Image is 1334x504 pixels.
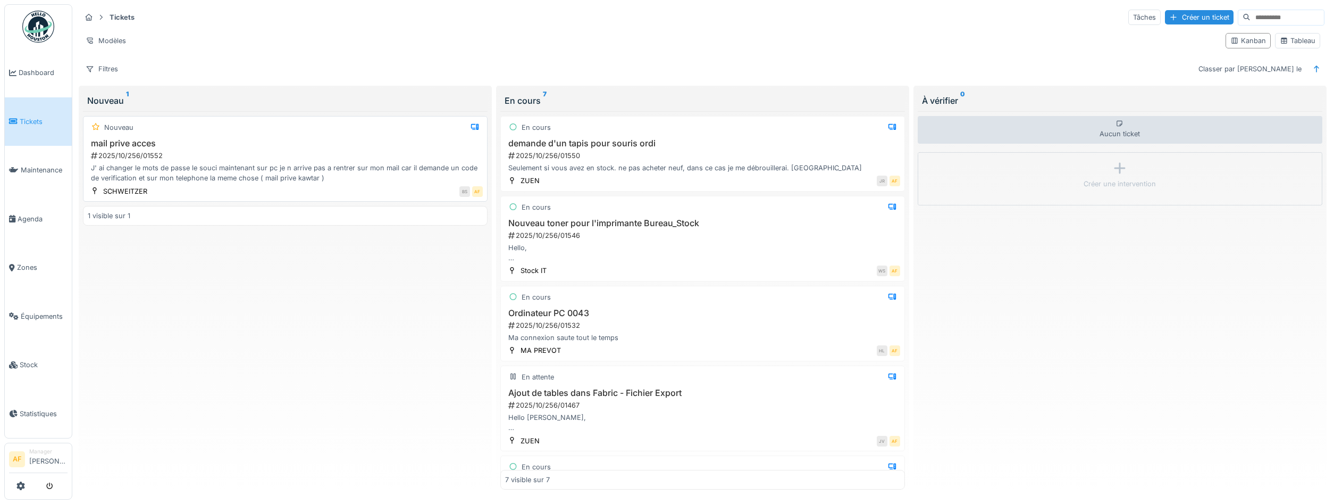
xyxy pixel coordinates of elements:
h3: Nouveau toner pour l'imprimante Bureau_Stock [505,218,900,228]
a: Équipements [5,292,72,341]
div: Kanban [1230,36,1266,46]
span: Agenda [18,214,68,224]
a: Statistiques [5,390,72,439]
strong: Tickets [105,12,139,22]
div: AF [472,186,483,197]
h3: Ajout de tables dans Fabric - Fichier Export [505,388,900,398]
a: AF Manager[PERSON_NAME] [9,448,68,473]
div: À vérifier [922,94,1318,107]
span: Maintenance [21,165,68,175]
div: 2025/10/256/01550 [507,151,900,161]
li: AF [9,451,25,467]
sup: 0 [960,94,965,107]
div: 7 visible sur 7 [505,475,550,485]
div: En cours [505,94,901,107]
h3: demande d'un tapis pour souris ordi [505,138,900,148]
div: AF [890,345,900,356]
a: Dashboard [5,48,72,97]
div: SCHWEITZER [103,186,147,196]
span: Dashboard [19,68,68,78]
div: Manager [29,448,68,456]
div: HL [877,345,887,356]
div: ZUEN [521,436,540,446]
sup: 7 [543,94,547,107]
span: Équipements [21,311,68,321]
div: Nouveau [104,122,133,133]
div: AF [890,266,900,276]
div: Classer par [PERSON_NAME] le [1194,61,1306,77]
span: Zones [17,262,68,272]
div: En cours [522,122,551,133]
div: Filtres [81,61,123,77]
div: J' ai changer le mots de passe le souci maintenant sur pc je n arrive pas a rentrer sur mon mail ... [88,163,483,183]
div: Aucun ticket [918,116,1322,144]
div: Tâches [1128,10,1161,25]
div: 2025/10/256/01467 [507,400,900,410]
a: Maintenance [5,146,72,195]
div: ZUEN [521,176,540,186]
div: WS [877,266,887,276]
div: 2025/10/256/01552 [90,151,483,161]
div: BS [459,186,470,197]
div: Créer une intervention [1084,179,1156,189]
div: JR [877,176,887,186]
div: JV [877,436,887,447]
div: 2025/10/256/01546 [507,230,900,241]
div: En attente [522,372,554,382]
a: Stock [5,341,72,390]
li: [PERSON_NAME] [29,448,68,470]
div: Nouveau [87,94,483,107]
div: En cours [522,292,551,302]
div: AF [890,176,900,186]
h3: Ordinateur PC 0043 [505,308,900,318]
div: Tableau [1280,36,1315,46]
div: 2025/10/256/01532 [507,320,900,331]
span: Stock [20,360,68,370]
div: Stock IT [521,266,547,276]
span: Statistiques [20,409,68,419]
h3: mail prive acces [88,138,483,148]
div: Modèles [81,33,131,48]
div: Seulement si vous avez en stock. ne pas acheter neuf, dans ce cas je me débrouillerai. [GEOGRAPHI... [505,163,900,173]
div: En cours [522,202,551,212]
div: 1 visible sur 1 [88,211,130,221]
div: Hello [PERSON_NAME], Normalement, ca devrait être les dernières grosses tables pour mon scope à m... [505,412,900,433]
div: AF [890,436,900,447]
a: Tickets [5,97,72,146]
div: Ma connexion saute tout le temps [505,333,900,343]
sup: 1 [126,94,129,107]
div: MA PREVOT [521,345,561,356]
img: Badge_color-CXgf-gQk.svg [22,11,54,43]
a: Agenda [5,195,72,244]
a: Zones [5,243,72,292]
div: En cours [522,462,551,472]
div: Créer un ticket [1165,10,1234,24]
span: Tickets [20,117,68,127]
div: Hello, j'ai reçu un pop up pour me dire que le toner d'encre de l'imprimante Bureau_Stock est pre... [505,243,900,263]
